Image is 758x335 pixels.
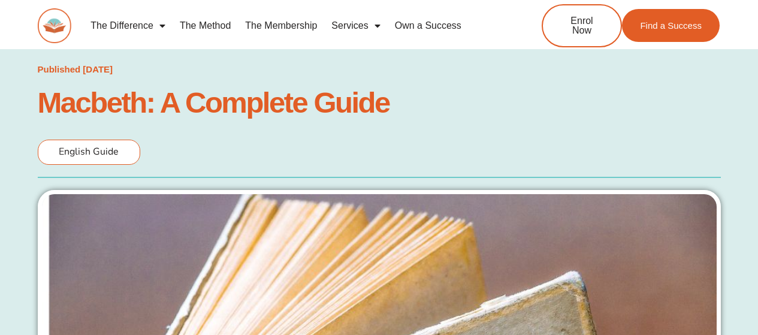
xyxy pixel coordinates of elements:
a: The Membership [238,12,324,40]
span: Published [38,64,81,74]
span: Enrol Now [561,16,603,35]
span: Find a Success [641,21,702,30]
a: Published [DATE] [38,61,113,78]
span: English Guide [59,145,119,158]
nav: Menu [83,12,503,40]
a: Own a Success [388,12,469,40]
a: The Method [173,12,238,40]
time: [DATE] [83,64,113,74]
a: Services [324,12,387,40]
h1: Macbeth: A Complete Guide [38,89,721,116]
a: Find a Success [623,9,720,42]
a: The Difference [83,12,173,40]
a: Enrol Now [542,4,622,47]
